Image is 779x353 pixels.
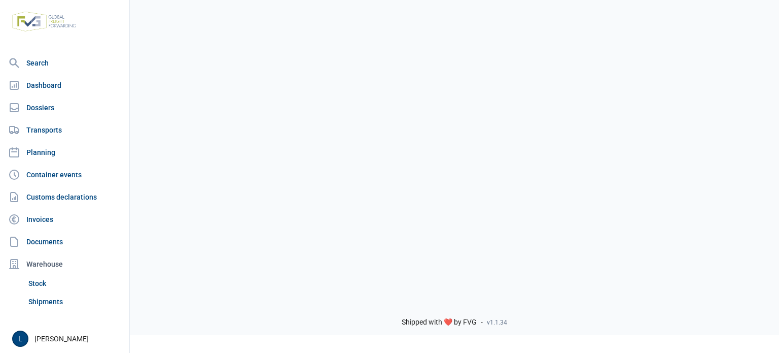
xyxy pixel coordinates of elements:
[4,254,125,274] div: Warehouse
[4,53,125,73] a: Search
[402,318,477,327] span: Shipped with ❤️ by FVG
[4,232,125,252] a: Documents
[8,8,80,36] img: FVG - Global freight forwarding
[4,98,125,118] a: Dossiers
[12,331,123,347] div: [PERSON_NAME]
[4,209,125,230] a: Invoices
[12,331,28,347] button: L
[4,75,125,95] a: Dashboard
[4,120,125,140] a: Transports
[4,165,125,185] a: Container events
[24,293,125,311] a: Shipments
[481,318,483,327] span: -
[487,318,507,327] span: v1.1.34
[4,187,125,207] a: Customs declarations
[4,142,125,163] a: Planning
[24,274,125,293] a: Stock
